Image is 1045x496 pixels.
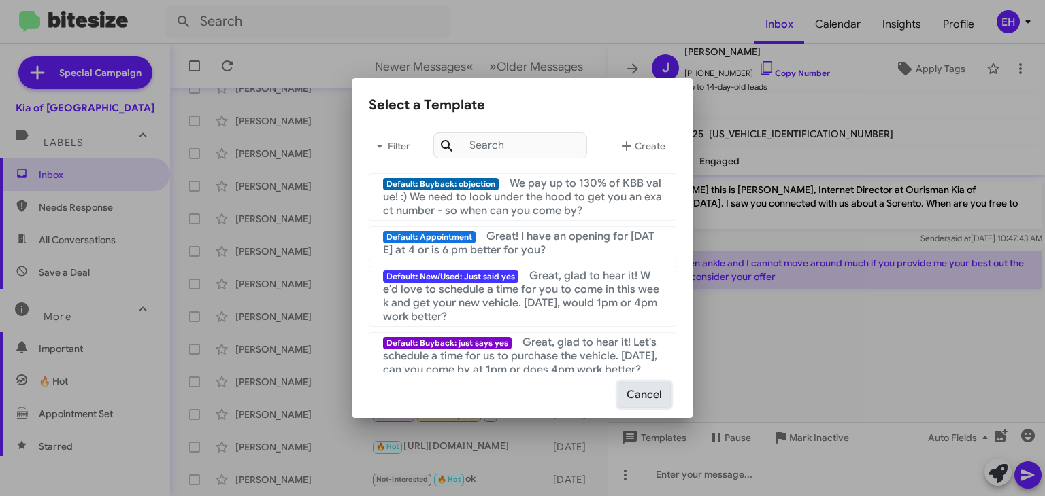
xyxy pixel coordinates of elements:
input: Search [433,132,587,158]
span: Great, glad to hear it! We'd love to schedule a time for you to come in this week and get your ne... [383,269,659,323]
span: Default: New/Used: Just said yes [383,270,518,283]
span: Default: Buyback: just says yes [383,337,512,349]
button: Cancel [618,382,671,408]
span: Great, glad to hear it! Let's schedule a time for us to purchase the vehicle. [DATE], can you com... [383,336,657,376]
button: Filter [369,130,412,162]
button: Create [608,130,676,162]
span: Default: Appointment [383,231,476,243]
span: Default: Buyback: objection [383,178,499,190]
span: Great! I have an opening for [DATE] at 4 or is 6 pm better for you? [383,230,654,257]
span: Create [618,134,665,158]
span: Filter [369,134,412,158]
div: Select a Template [369,94,676,116]
span: We pay up to 130% of KBB value! :) We need to look under the hood to get you an exact number - so... [383,177,662,217]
